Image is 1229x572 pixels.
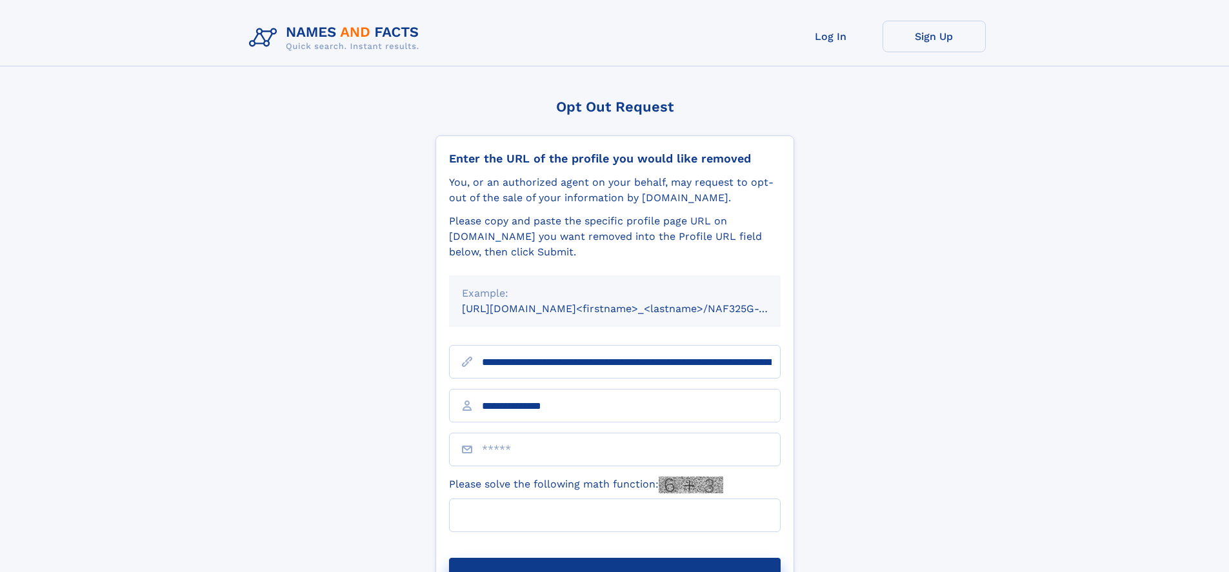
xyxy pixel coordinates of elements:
small: [URL][DOMAIN_NAME]<firstname>_<lastname>/NAF325G-xxxxxxxx [462,302,805,315]
div: You, or an authorized agent on your behalf, may request to opt-out of the sale of your informatio... [449,175,781,206]
div: Please copy and paste the specific profile page URL on [DOMAIN_NAME] you want removed into the Pr... [449,213,781,260]
label: Please solve the following math function: [449,477,723,493]
div: Example: [462,286,768,301]
img: Logo Names and Facts [244,21,430,55]
div: Opt Out Request [435,99,794,115]
div: Enter the URL of the profile you would like removed [449,152,781,166]
a: Sign Up [883,21,986,52]
a: Log In [779,21,883,52]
